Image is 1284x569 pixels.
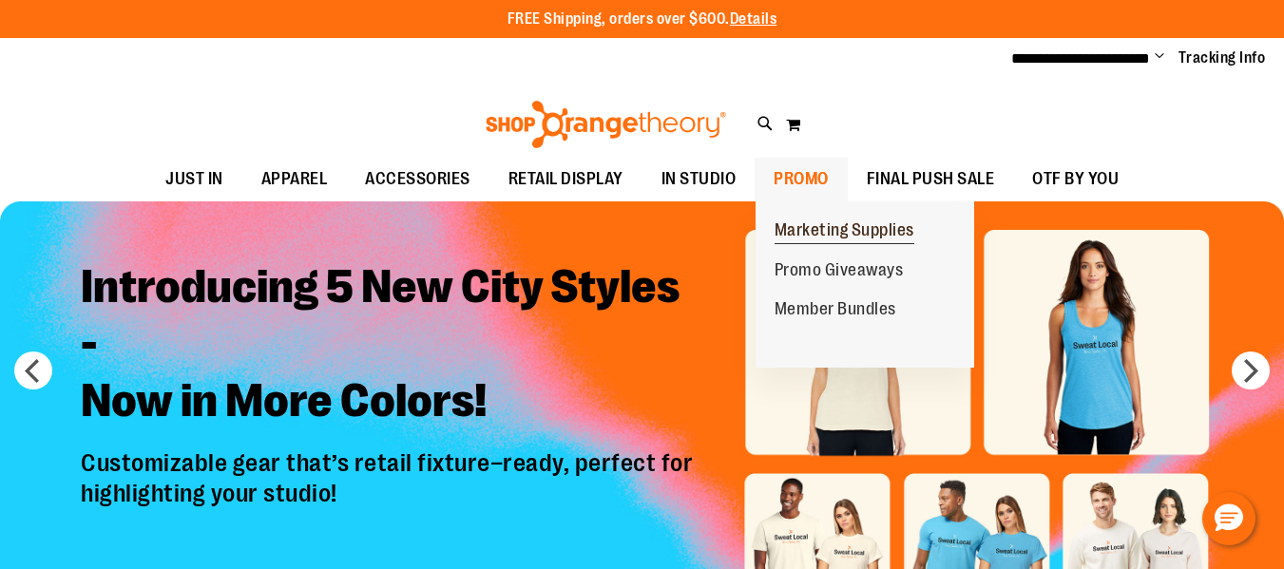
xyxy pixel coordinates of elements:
[165,158,223,200] span: JUST IN
[14,351,52,389] button: prev
[775,299,896,323] span: Member Bundles
[642,158,756,201] a: IN STUDIO
[365,158,470,200] span: ACCESSORIES
[67,449,709,551] p: Customizable gear that’s retail fixture–ready, perfect for highlighting your studio!
[1032,158,1119,200] span: OTF BY YOU
[867,158,995,200] span: FINAL PUSH SALE
[1232,351,1270,389] button: next
[661,158,737,200] span: IN STUDIO
[1179,47,1266,68] a: Tracking Info
[755,158,848,201] a: PROMO
[774,158,829,200] span: PROMO
[848,158,1014,201] a: FINAL PUSH SALE
[242,158,347,201] a: APPAREL
[67,245,709,449] h2: Introducing 5 New City Styles - Now in More Colors!
[756,201,974,368] ul: PROMO
[508,9,777,30] p: FREE Shipping, orders over $600.
[261,158,328,200] span: APPAREL
[730,10,777,28] a: Details
[775,260,904,284] span: Promo Giveaways
[756,251,923,291] a: Promo Giveaways
[1202,492,1255,545] button: Hello, have a question? Let’s chat.
[508,158,623,200] span: RETAIL DISPLAY
[346,158,489,201] a: ACCESSORIES
[756,290,915,330] a: Member Bundles
[146,158,242,201] a: JUST IN
[756,211,933,251] a: Marketing Supplies
[1013,158,1138,201] a: OTF BY YOU
[1155,48,1164,67] button: Account menu
[775,220,914,244] span: Marketing Supplies
[483,101,729,148] img: Shop Orangetheory
[489,158,642,201] a: RETAIL DISPLAY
